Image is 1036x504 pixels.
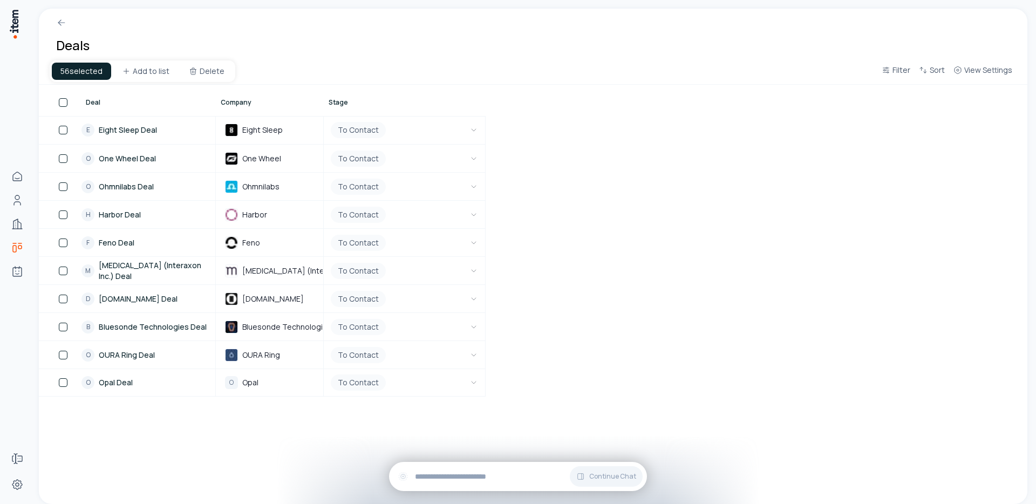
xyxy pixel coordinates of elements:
[329,98,348,107] span: Stage
[81,236,94,249] div: F
[216,372,323,393] div: OOpal
[81,370,215,396] a: OOpal Deal
[81,285,215,312] a: D[DOMAIN_NAME] Deal
[242,266,361,276] span: [MEDICAL_DATA] (Interaxon Inc.)
[81,321,94,333] div: B
[81,376,94,389] div: O
[242,322,332,332] span: Bluesonde Technologies
[915,64,949,83] button: Sort
[216,316,323,338] div: Bluesonde TechnologiesBluesonde Technologies
[221,98,251,107] span: Company
[81,229,215,256] a: FFeno Deal
[242,154,281,164] span: One Wheel
[242,350,280,360] span: OURA Ring
[81,208,94,221] div: H
[56,37,90,54] h1: Deals
[242,294,304,304] span: [DOMAIN_NAME]
[225,349,238,362] img: OURA Ring
[6,448,28,469] a: Forms
[225,236,238,249] img: Feno
[216,288,323,310] div: Door.com[DOMAIN_NAME]
[216,119,323,141] div: Eight SleepEight Sleep
[52,63,111,80] div: 56 selected
[180,63,233,80] button: Delete
[81,152,94,165] div: O
[242,182,280,192] span: Ohmnilabs
[81,145,215,172] a: OOne Wheel Deal
[949,64,1017,83] button: View Settings
[225,264,238,277] img: Muse (Interaxon Inc.)
[81,342,215,368] a: OOURA Ring Deal
[242,210,267,220] span: Harbor
[81,314,215,340] a: BBluesonde Technologies Deal
[81,349,94,362] div: O
[81,257,215,284] a: M[MEDICAL_DATA] (Interaxon Inc.) Deal
[6,261,28,282] a: Agents
[9,9,19,39] img: Item Brain Logo
[389,462,647,491] div: Continue Chat
[892,65,910,76] span: Filter
[216,148,323,169] div: One WheelOne Wheel
[216,260,323,282] div: Muse (Interaxon Inc.)[MEDICAL_DATA] (Interaxon Inc.)
[242,238,260,248] span: Feno
[216,232,323,254] div: FenoFeno
[6,189,28,211] a: Contacts
[216,176,323,197] div: OhmnilabsOhmnilabs
[964,65,1012,76] span: View Settings
[225,124,238,137] img: Eight Sleep
[225,321,238,333] img: Bluesonde Technologies
[225,152,238,165] img: One Wheel
[242,125,283,135] span: Eight Sleep
[570,466,643,487] button: Continue Chat
[113,63,178,80] button: Add to list
[877,64,915,83] button: Filter
[225,208,238,221] img: Harbor
[81,173,215,200] a: OOhmnilabs Deal
[225,180,238,193] img: Ohmnilabs
[225,376,238,389] div: O
[81,180,94,193] div: O
[86,98,100,107] span: Deal
[81,117,215,144] a: EEight Sleep Deal
[6,166,28,187] a: Home
[6,213,28,235] a: Companies
[242,378,258,387] span: Opal
[81,124,94,137] div: E
[225,292,238,305] img: Door.com
[930,65,945,76] span: Sort
[589,472,636,481] span: Continue Chat
[216,344,323,366] div: OURA RingOURA Ring
[216,204,323,226] div: HarborHarbor
[6,474,28,495] a: Settings
[81,201,215,228] a: HHarbor Deal
[6,237,28,258] a: deals
[81,264,94,277] div: M
[81,292,94,305] div: D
